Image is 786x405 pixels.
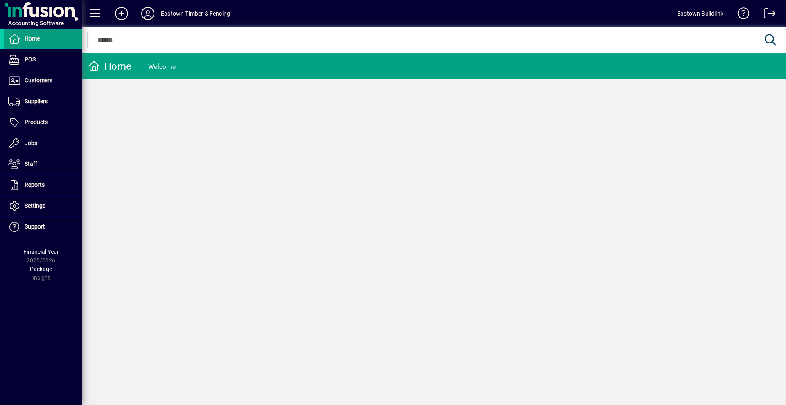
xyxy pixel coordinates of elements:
[4,154,82,174] a: Staff
[25,35,40,42] span: Home
[23,249,59,255] span: Financial Year
[4,196,82,216] a: Settings
[677,7,723,20] div: Eastown Buildlink
[758,2,776,28] a: Logout
[25,181,45,188] span: Reports
[25,161,37,167] span: Staff
[25,98,48,104] span: Suppliers
[4,50,82,70] a: POS
[732,2,750,28] a: Knowledge Base
[161,7,230,20] div: Eastown Timber & Fencing
[25,56,36,63] span: POS
[4,70,82,91] a: Customers
[25,202,45,209] span: Settings
[4,175,82,195] a: Reports
[25,140,37,146] span: Jobs
[30,266,52,272] span: Package
[25,223,45,230] span: Support
[25,77,52,84] span: Customers
[108,6,135,21] button: Add
[88,60,131,73] div: Home
[4,91,82,112] a: Suppliers
[25,119,48,125] span: Products
[135,6,161,21] button: Profile
[4,133,82,154] a: Jobs
[4,217,82,237] a: Support
[4,112,82,133] a: Products
[148,60,176,73] div: Welcome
